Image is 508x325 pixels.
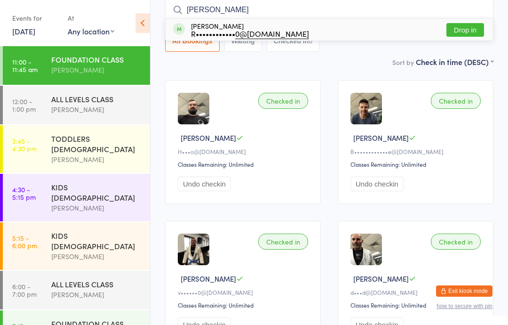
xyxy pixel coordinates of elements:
[350,234,382,265] img: image1727744487.png
[3,46,150,85] a: 11:00 -11:45 amFOUNDATION CLASS[PERSON_NAME]
[191,22,309,37] div: [PERSON_NAME]
[267,30,320,52] button: Checked in6
[258,93,308,109] div: Checked in
[178,301,311,309] div: Classes Remaining: Unlimited
[309,37,312,45] div: 6
[416,57,493,67] div: Check in time (DESC)
[181,274,236,284] span: [PERSON_NAME]
[181,133,236,143] span: [PERSON_NAME]
[51,182,142,203] div: KIDS [DEMOGRAPHIC_DATA]
[191,30,309,37] div: R••••••••••••
[51,154,142,165] div: [PERSON_NAME]
[3,125,150,173] a: 3:45 -4:30 pmTODDLERS [DEMOGRAPHIC_DATA][PERSON_NAME]
[258,234,308,250] div: Checked in
[51,279,142,289] div: ALL LEVELS CLASS
[51,289,142,300] div: [PERSON_NAME]
[3,86,150,124] a: 12:00 -1:00 pmALL LEVELS CLASS[PERSON_NAME]
[3,271,150,309] a: 6:00 -7:00 pmALL LEVELS CLASS[PERSON_NAME]
[165,30,220,52] button: All Bookings
[51,54,142,65] div: FOUNDATION CLASS
[353,274,409,284] span: [PERSON_NAME]
[51,251,142,262] div: [PERSON_NAME]
[224,30,262,52] button: Waiting
[178,288,311,296] div: v••••••
[350,301,484,309] div: Classes Remaining: Unlimited
[12,283,37,298] time: 6:00 - 7:00 pm
[12,137,37,152] time: 3:45 - 4:30 pm
[68,26,114,36] div: Any location
[178,177,231,191] button: Undo checkin
[350,147,484,155] div: B••••••••••••
[12,97,36,113] time: 12:00 - 1:00 pm
[178,93,209,124] img: image1743554980.png
[68,10,114,26] div: At
[12,26,35,36] a: [DATE]
[12,186,36,201] time: 4:30 - 5:15 pm
[12,58,38,73] time: 11:00 - 11:45 am
[353,133,409,143] span: [PERSON_NAME]
[178,147,311,155] div: H•••
[51,65,142,75] div: [PERSON_NAME]
[446,23,484,37] button: Drop in
[431,93,481,109] div: Checked in
[51,203,142,213] div: [PERSON_NAME]
[437,303,492,309] button: how to secure with pin
[12,234,37,249] time: 5:15 - 6:00 pm
[12,10,58,26] div: Events for
[431,234,481,250] div: Checked in
[3,174,150,221] a: 4:30 -5:15 pmKIDS [DEMOGRAPHIC_DATA][PERSON_NAME]
[51,94,142,104] div: ALL LEVELS CLASS
[51,104,142,115] div: [PERSON_NAME]
[350,93,382,124] img: image1717461727.png
[178,234,209,265] img: image1717552754.png
[350,288,484,296] div: d•••
[51,133,142,154] div: TODDLERS [DEMOGRAPHIC_DATA]
[350,177,404,191] button: Undo checkin
[392,57,414,67] label: Sort by
[350,160,484,168] div: Classes Remaining: Unlimited
[51,230,142,251] div: KIDS [DEMOGRAPHIC_DATA]
[3,222,150,270] a: 5:15 -6:00 pmKIDS [DEMOGRAPHIC_DATA][PERSON_NAME]
[178,160,311,168] div: Classes Remaining: Unlimited
[436,285,492,297] button: Exit kiosk mode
